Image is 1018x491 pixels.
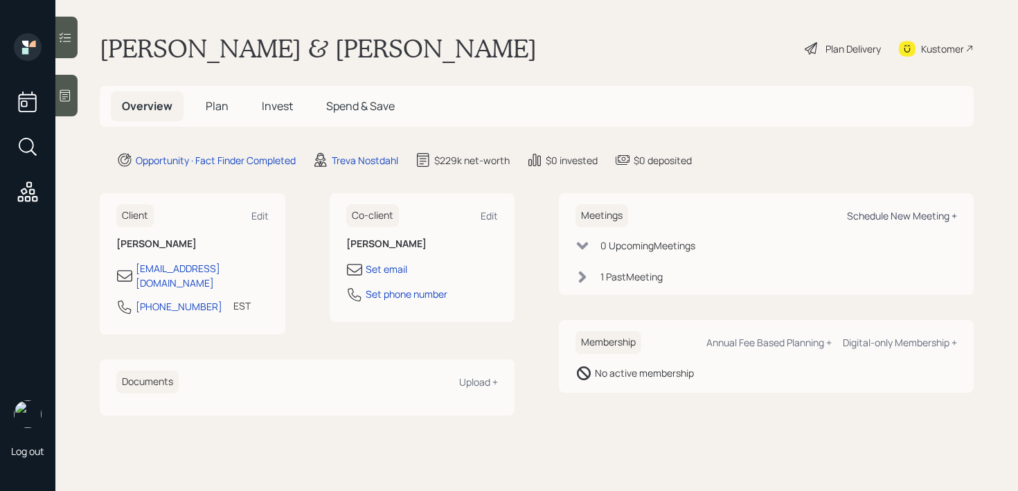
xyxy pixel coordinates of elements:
span: Invest [262,98,293,114]
div: 1 Past Meeting [600,269,663,284]
div: EST [233,298,251,313]
h1: [PERSON_NAME] & [PERSON_NAME] [100,33,537,64]
div: Kustomer [921,42,964,56]
div: Log out [11,445,44,458]
div: Set phone number [366,287,447,301]
div: Plan Delivery [825,42,881,56]
h6: Co-client [346,204,399,227]
div: $0 deposited [634,153,692,168]
div: Treva Nostdahl [332,153,398,168]
div: [PHONE_NUMBER] [136,299,222,314]
h6: Meetings [575,204,628,227]
h6: [PERSON_NAME] [346,238,499,250]
div: Edit [251,209,269,222]
div: [EMAIL_ADDRESS][DOMAIN_NAME] [136,261,269,290]
div: Opportunity · Fact Finder Completed [136,153,296,168]
h6: Membership [575,331,641,354]
div: $0 invested [546,153,598,168]
div: Digital-only Membership + [843,336,957,349]
div: Edit [481,209,498,222]
span: Overview [122,98,172,114]
img: retirable_logo.png [14,400,42,428]
div: Annual Fee Based Planning + [706,336,832,349]
div: No active membership [595,366,694,380]
div: Schedule New Meeting + [847,209,957,222]
div: $229k net-worth [434,153,510,168]
h6: Documents [116,371,179,393]
h6: Client [116,204,154,227]
div: Set email [366,262,407,276]
h6: [PERSON_NAME] [116,238,269,250]
div: 0 Upcoming Meeting s [600,238,695,253]
div: Upload + [459,375,498,389]
span: Spend & Save [326,98,395,114]
span: Plan [206,98,229,114]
